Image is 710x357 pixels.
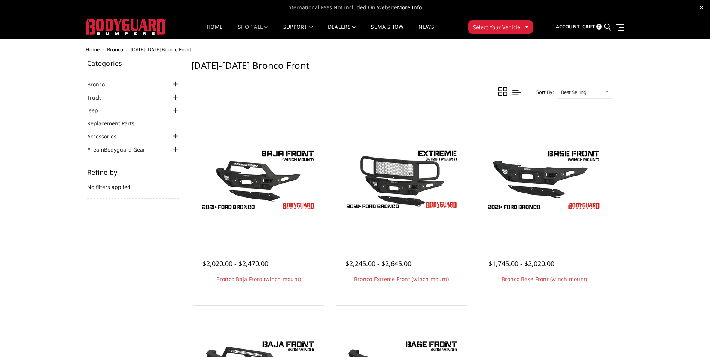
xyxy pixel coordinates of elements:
h1: [DATE]-[DATE] Bronco Front [191,60,612,77]
a: Bronco [87,80,114,88]
a: Support [283,24,313,39]
a: Freedom Series - Bronco Base Front Bumper Bronco Base Front (winch mount) [481,116,608,243]
span: $2,245.00 - $2,645.00 [345,259,411,268]
a: shop all [238,24,268,39]
a: Cart 0 [582,17,602,37]
h5: Categories [87,60,180,67]
a: Home [207,24,223,39]
a: SEMA Show [371,24,403,39]
img: BODYGUARD BUMPERS [86,19,166,35]
span: $1,745.00 - $2,020.00 [488,259,554,268]
a: News [418,24,434,39]
a: Bronco Base Front (winch mount) [502,275,588,283]
div: No filters applied [87,169,180,199]
a: Dealers [328,24,356,39]
a: Bronco Extreme Front (winch mount) Bronco Extreme Front (winch mount) [338,116,465,243]
a: Truck [87,94,110,101]
span: Select Your Vehicle [473,23,520,31]
a: Bodyguard Ford Bronco Bronco Baja Front (winch mount) [195,116,322,243]
span: $2,020.00 - $2,470.00 [202,259,268,268]
label: Sort By: [532,86,554,98]
span: [DATE]-[DATE] Bronco Front [131,46,191,53]
a: Bronco [107,46,123,53]
a: Replacement Parts [87,119,144,127]
a: Home [86,46,100,53]
a: Jeep [87,106,107,114]
a: Bronco Baja Front (winch mount) [216,275,301,283]
a: More Info [397,4,422,11]
span: Account [556,23,580,30]
span: Cart [582,23,595,30]
h5: Refine by [87,169,180,176]
span: ▾ [525,23,528,31]
a: #TeamBodyguard Gear [87,146,155,153]
a: Account [556,17,580,37]
a: Bronco Extreme Front (winch mount) [354,275,449,283]
span: 0 [596,24,602,30]
a: Accessories [87,132,126,140]
button: Select Your Vehicle [468,20,533,34]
